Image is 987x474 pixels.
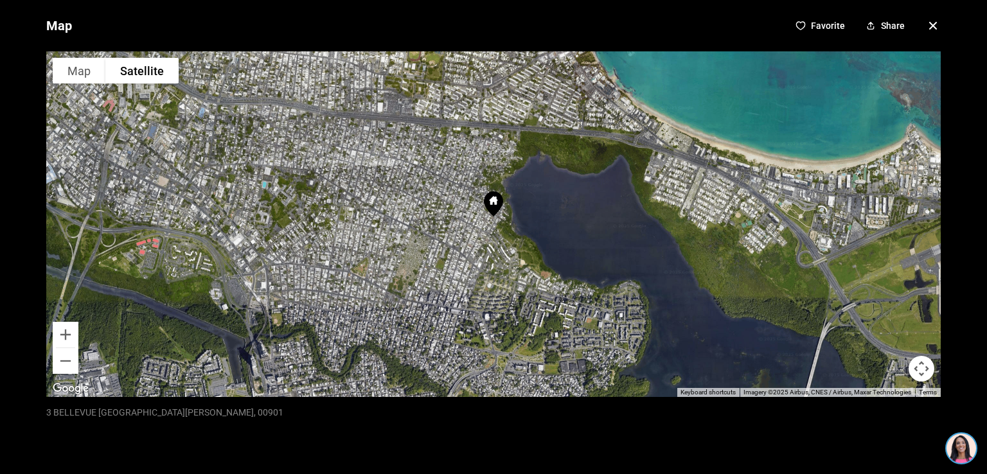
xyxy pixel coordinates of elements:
[53,348,78,374] button: Zoom out
[49,380,92,397] a: Open this area in Google Maps (opens a new window)
[680,388,736,397] button: Keyboard shortcuts
[909,356,934,382] button: Map camera controls
[8,8,37,37] img: be3d4b55-7850-4bcb-9297-a2f9cd376e78.png
[53,322,78,347] button: Zoom in
[105,58,179,83] button: Show satellite imagery
[881,21,905,31] p: Share
[46,407,283,417] p: 3 BELLEVUE [GEOGRAPHIC_DATA][PERSON_NAME], 00901
[860,15,910,36] button: Share
[46,13,72,39] p: Map
[49,380,92,397] img: Google
[811,21,845,31] p: Favorite
[743,389,911,396] span: Imagery ©2025 Airbus, CNES / Airbus, Maxar Technologies
[790,15,850,36] button: Favorite
[919,389,937,396] a: Terms (opens in new tab)
[53,58,105,83] button: Show street map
